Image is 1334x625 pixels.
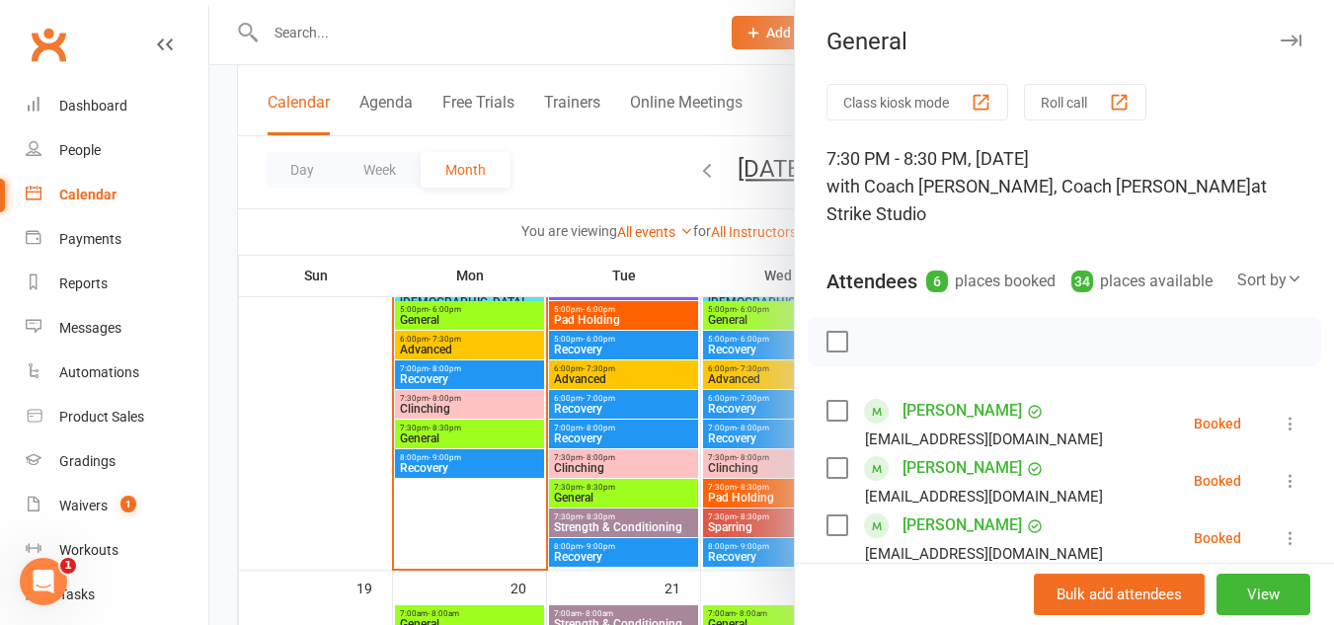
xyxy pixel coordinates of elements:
[795,28,1334,55] div: General
[826,268,917,295] div: Attendees
[26,439,208,484] a: Gradings
[1237,268,1302,293] div: Sort by
[1194,417,1241,430] div: Booked
[59,409,144,425] div: Product Sales
[826,84,1008,120] button: Class kiosk mode
[865,541,1103,567] div: [EMAIL_ADDRESS][DOMAIN_NAME]
[902,395,1022,427] a: [PERSON_NAME]
[26,395,208,439] a: Product Sales
[26,351,208,395] a: Automations
[26,173,208,217] a: Calendar
[59,231,121,247] div: Payments
[59,586,95,602] div: Tasks
[26,217,208,262] a: Payments
[1071,268,1213,295] div: places available
[120,496,136,512] span: 1
[59,320,121,336] div: Messages
[24,20,73,69] a: Clubworx
[926,268,1056,295] div: places booked
[26,128,208,173] a: People
[26,573,208,617] a: Tasks
[1034,574,1205,615] button: Bulk add attendees
[865,427,1103,452] div: [EMAIL_ADDRESS][DOMAIN_NAME]
[59,142,101,158] div: People
[59,98,127,114] div: Dashboard
[865,484,1103,509] div: [EMAIL_ADDRESS][DOMAIN_NAME]
[26,528,208,573] a: Workouts
[1216,574,1310,615] button: View
[59,364,139,380] div: Automations
[59,187,117,202] div: Calendar
[59,453,116,469] div: Gradings
[59,542,118,558] div: Workouts
[826,145,1302,228] div: 7:30 PM - 8:30 PM, [DATE]
[20,558,67,605] iframe: Intercom live chat
[26,484,208,528] a: Waivers 1
[1071,271,1093,292] div: 34
[59,498,108,513] div: Waivers
[1024,84,1146,120] button: Roll call
[59,275,108,291] div: Reports
[1194,474,1241,488] div: Booked
[902,509,1022,541] a: [PERSON_NAME]
[26,262,208,306] a: Reports
[826,176,1251,196] span: with Coach [PERSON_NAME], Coach [PERSON_NAME]
[926,271,948,292] div: 6
[1194,531,1241,545] div: Booked
[60,558,76,574] span: 1
[902,452,1022,484] a: [PERSON_NAME]
[26,84,208,128] a: Dashboard
[26,306,208,351] a: Messages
